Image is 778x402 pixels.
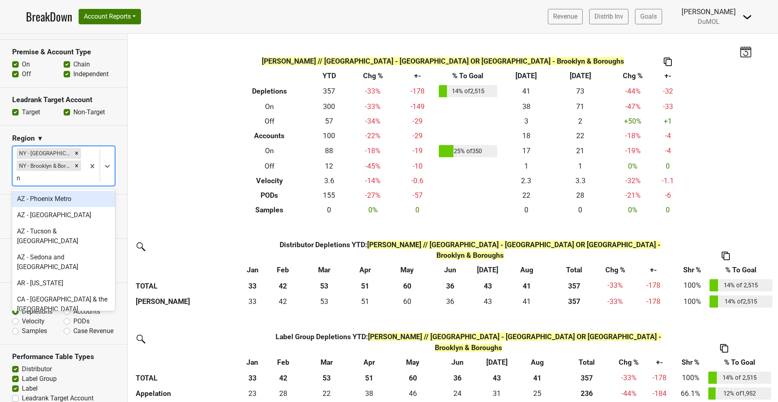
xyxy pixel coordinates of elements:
th: +-: activate to sort column ascending [644,355,675,370]
label: Velocity [22,316,45,326]
td: 3.3 [554,173,608,188]
th: 53 [304,370,349,386]
th: 357 [560,370,614,386]
div: 357 [550,296,598,307]
a: Distrib Inv [589,9,628,24]
td: -32 % [607,173,658,188]
td: -149 [398,99,437,114]
th: 51 [349,370,389,386]
td: -18 % [607,128,658,143]
td: 21 [554,143,608,159]
th: Apr: activate to sort column ascending [349,355,389,370]
div: -184 [646,388,673,399]
th: Jun: activate to sort column ascending [430,263,470,278]
td: 40.5 [505,293,549,310]
th: Mar: activate to sort column ascending [304,355,349,370]
td: 100% [675,370,706,386]
th: 33 [242,278,263,294]
td: -33 % [600,293,630,310]
td: -33 % [348,99,398,114]
th: May: activate to sort column ascending [385,263,430,278]
img: Dropdown Menu [742,12,752,22]
td: -33 % [348,83,398,99]
th: +-: activate to sort column ascending [630,263,677,278]
th: TOTAL [134,278,242,294]
label: Accounts [73,307,100,316]
span: -178 [652,374,667,382]
div: 53 [305,296,344,307]
td: 66.1% [675,385,706,402]
td: 0 [499,203,554,217]
td: -45 % [348,159,398,173]
td: 88 [311,143,348,159]
th: Apr: activate to sort column ascending [346,263,385,278]
td: 100 [311,128,348,143]
th: Label Group Depletions YTD : [263,330,675,355]
button: Account Reports [79,9,141,24]
div: NY - [GEOGRAPHIC_DATA] [17,148,72,158]
div: 51 [348,296,383,307]
h3: Region [12,134,35,143]
th: 41 [505,278,549,294]
td: 31 [479,385,515,402]
th: Distributor Depletions YTD : [263,237,677,263]
th: % To Goal [437,68,499,83]
div: 60 [387,296,428,307]
td: 35.667 [430,293,470,310]
th: 60 [385,278,430,294]
th: Aug: activate to sort column ascending [505,263,549,278]
span: -33% [621,374,637,382]
div: 42 [265,296,301,307]
th: +- [658,68,678,83]
th: 36 [430,278,470,294]
th: +- [398,68,437,83]
td: -14 % [348,173,398,188]
label: Distributor [22,364,52,374]
div: AR - [US_STATE] [12,275,115,291]
th: Off [228,159,311,173]
th: On [228,99,311,114]
td: 71 [554,99,608,114]
div: 46 [391,388,435,399]
td: 41.5 [263,293,303,310]
label: Case Revenue [73,326,113,336]
td: 17 [499,143,554,159]
a: BreakDown [26,8,72,25]
th: Appelation [134,385,242,402]
td: 0 % [348,203,398,217]
th: 36 [436,370,479,386]
th: 60 [389,370,436,386]
td: 18 [499,128,554,143]
td: -44 % [614,385,644,402]
th: &nbsp;: activate to sort column ascending [134,263,242,278]
td: 3 [499,114,554,128]
th: On [228,143,311,159]
th: Jan: activate to sort column ascending [242,355,263,370]
span: [PERSON_NAME] // [GEOGRAPHIC_DATA] - [GEOGRAPHIC_DATA] OR [GEOGRAPHIC_DATA] - Brooklyn & Boroughs [367,241,660,259]
div: 25 [517,388,558,399]
td: 57 [311,114,348,128]
td: 37.5 [349,385,389,402]
td: 0 % [607,159,658,173]
th: 42 [263,278,303,294]
span: [PERSON_NAME] // [GEOGRAPHIC_DATA] - [GEOGRAPHIC_DATA] OR [GEOGRAPHIC_DATA] - Brooklyn & Boroughs [368,333,661,351]
td: -22 % [348,128,398,143]
th: Mar: activate to sort column ascending [303,263,346,278]
td: -21 % [607,188,658,203]
th: Jul: activate to sort column ascending [479,355,515,370]
label: Depletions [22,307,52,316]
div: 22 [306,388,347,399]
img: filter [134,239,147,252]
th: 235.833 [560,385,614,402]
td: 100% [677,293,707,310]
label: Chain [73,60,90,69]
div: 43 [472,296,504,307]
div: Remove NY - Manhattan [72,148,81,158]
td: 38 [499,99,554,114]
th: 33 [242,370,263,386]
label: Target [22,107,40,117]
th: Velocity [228,173,311,188]
img: Copy to clipboard [664,58,672,66]
td: -4 [658,128,678,143]
div: AZ - Sedona and [GEOGRAPHIC_DATA] [12,249,115,275]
